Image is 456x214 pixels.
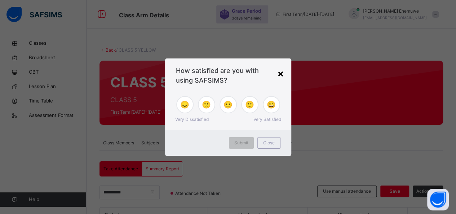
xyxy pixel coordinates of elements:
[267,99,276,110] span: 😄
[245,99,254,110] span: 🙂
[180,99,189,110] span: 😞
[253,116,281,123] span: Very Satisfied
[427,189,449,210] button: Open asap
[234,140,248,146] span: Submit
[176,66,280,85] span: How satisfied are you with using SAFSIMS?
[263,140,275,146] span: Close
[202,99,211,110] span: 🙁
[223,99,233,110] span: 😐
[175,116,209,123] span: Very Dissatisfied
[277,66,284,81] div: ×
